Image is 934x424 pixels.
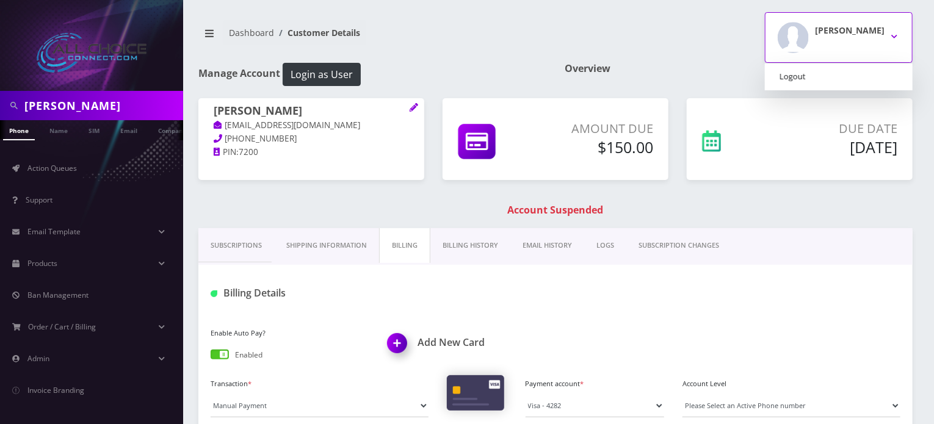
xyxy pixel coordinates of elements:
label: Enable Auto Pay? [211,328,369,339]
a: SUBSCRIPTION CHANGES [626,228,731,263]
img: Billing Details [211,290,217,297]
span: Admin [27,353,49,364]
a: EMAIL HISTORY [510,228,584,263]
a: Logout [765,68,913,85]
label: Payment account [526,379,665,389]
a: Billing [379,228,430,263]
a: Subscriptions [198,228,274,263]
button: [PERSON_NAME] [765,12,913,63]
h1: Manage Account [198,63,546,86]
a: Add New CardAdd New Card [388,337,546,348]
h1: Billing Details [211,287,429,299]
label: Transaction [211,379,429,389]
div: [PERSON_NAME] [765,63,913,90]
p: Due Date [773,120,897,138]
span: Products [27,258,57,268]
h1: Account Suspended [201,204,910,216]
button: Login as User [283,63,361,86]
a: Phone [3,120,35,140]
a: SIM [82,120,106,139]
span: Ban Management [27,290,89,300]
input: Search in Company [24,94,180,117]
h1: Add New Card [388,337,546,348]
p: Amount Due [547,120,653,138]
a: Name [43,120,74,139]
h1: Overview [565,63,913,74]
li: Customer Details [274,26,360,39]
a: Billing History [430,228,510,263]
a: Shipping Information [274,228,379,263]
img: Add New Card [382,329,418,365]
label: Account Level [682,379,900,389]
nav: breadcrumb [198,20,546,55]
h5: $150.00 [547,138,653,156]
h2: [PERSON_NAME] [815,26,885,36]
span: Email Template [27,226,81,237]
a: PIN: [214,146,239,159]
span: [PHONE_NUMBER] [225,133,297,144]
a: LOGS [584,228,626,263]
h1: [PERSON_NAME] [214,104,409,119]
h5: [DATE] [773,138,897,156]
span: Order / Cart / Billing [29,322,96,332]
a: Email [114,120,143,139]
img: Cards [447,375,504,411]
a: [EMAIL_ADDRESS][DOMAIN_NAME] [214,120,361,132]
a: Company [152,120,193,139]
span: Action Queues [27,163,77,173]
a: Login as User [280,66,361,80]
span: Support [26,195,52,205]
img: All Choice Connect [37,33,147,73]
span: 7200 [239,146,258,157]
a: Dashboard [229,27,274,38]
span: Invoice Branding [27,385,84,395]
p: Enabled [235,350,262,361]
